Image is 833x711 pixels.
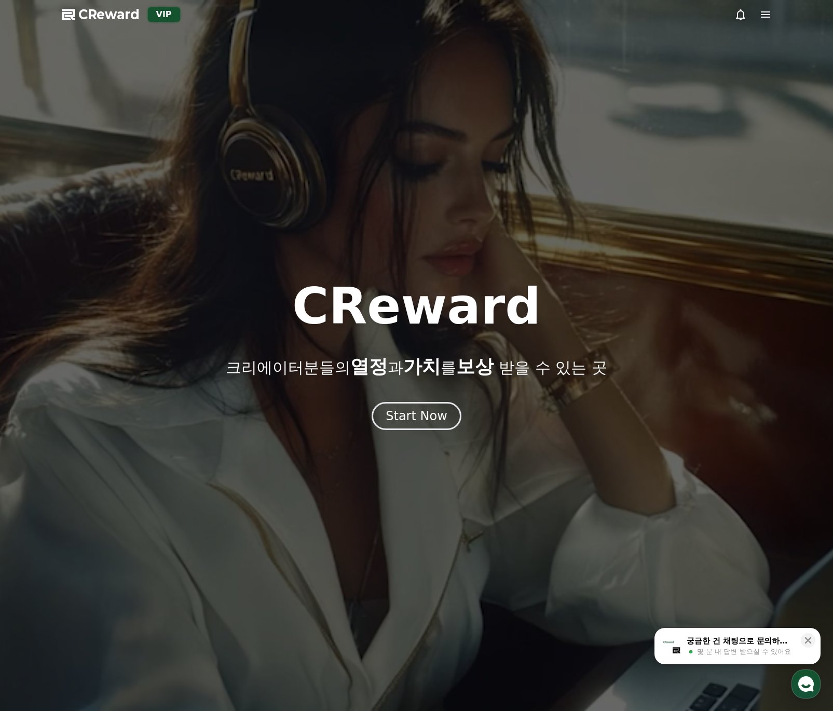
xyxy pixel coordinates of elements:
span: CReward [78,6,140,23]
a: CReward [62,6,140,23]
h1: CReward [292,281,541,331]
p: 크리에이터분들의 과 를 받을 수 있는 곳 [226,356,607,377]
a: Start Now [372,412,461,422]
span: 가치 [403,356,441,377]
span: 보상 [456,356,494,377]
button: Start Now [372,402,461,430]
span: 열정 [350,356,388,377]
div: Start Now [386,408,447,424]
div: VIP [148,7,180,22]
